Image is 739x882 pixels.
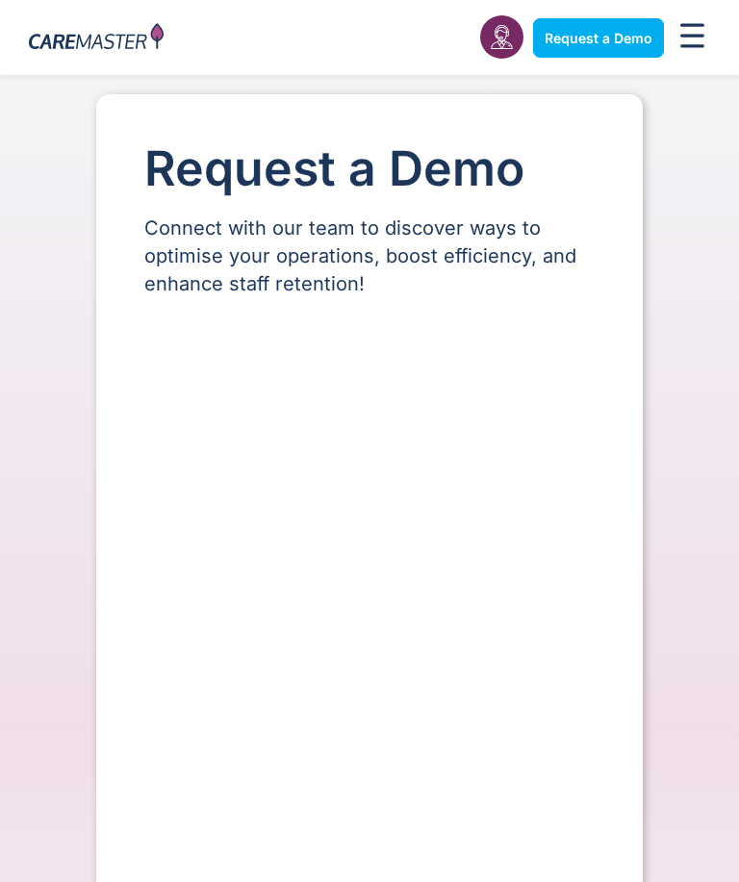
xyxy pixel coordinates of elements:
h1: Request a Demo [144,142,595,195]
p: Connect with our team to discover ways to optimise your operations, boost efficiency, and enhance... [144,214,595,298]
img: CareMaster Logo [29,23,164,53]
span: Request a Demo [545,30,652,46]
div: Menu Toggle [674,17,710,59]
a: Request a Demo [533,18,664,58]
